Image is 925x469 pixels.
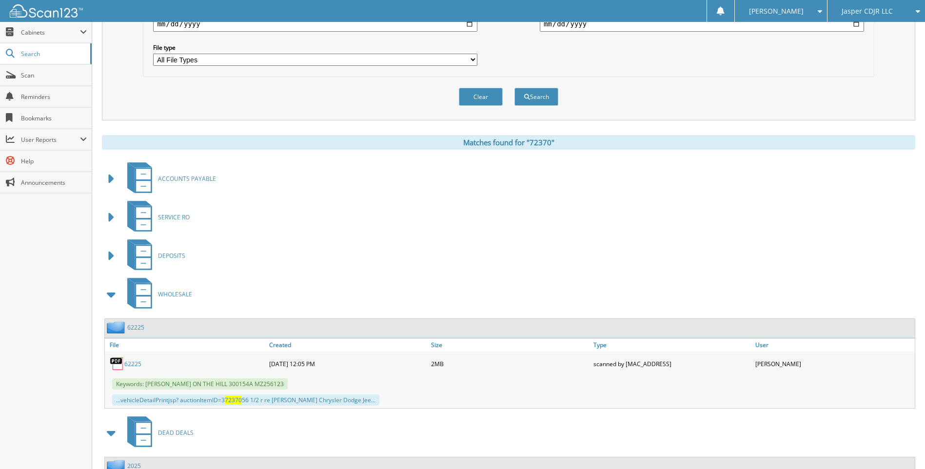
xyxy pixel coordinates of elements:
span: WHOLESALE [158,290,192,298]
a: Type [591,338,753,352]
span: DEAD DEALS [158,429,194,437]
a: ACCOUNTS PAYABLE [121,159,216,198]
a: User [753,338,915,352]
img: folder2.png [107,321,127,333]
span: Cabinets [21,28,80,37]
div: Matches found for "72370" [102,135,915,150]
input: end [540,16,864,32]
button: Clear [459,88,503,106]
a: SERVICE RO [121,198,190,236]
a: WHOLESALE [121,275,192,313]
span: [PERSON_NAME] [749,8,804,14]
a: 62225 [127,323,144,332]
img: PDF.png [110,356,124,371]
span: Announcements [21,178,87,187]
span: ACCOUNTS PAYABLE [158,175,216,183]
iframe: Chat Widget [876,422,925,469]
span: Bookmarks [21,114,87,122]
button: Search [514,88,558,106]
img: scan123-logo-white.svg [10,4,83,18]
a: Size [429,338,590,352]
a: File [105,338,267,352]
a: DEAD DEALS [121,413,194,452]
div: ...vehicleDetailPrintjsp? auctionltemID=3 56 1/2 r re [PERSON_NAME] Chrysler Dodge Jee... [112,394,379,406]
label: File type [153,43,477,52]
span: Search [21,50,85,58]
a: Created [267,338,429,352]
span: Help [21,157,87,165]
span: SERVICE RO [158,213,190,221]
span: DEPOSITS [158,252,185,260]
span: User Reports [21,136,80,144]
span: Keywords: [PERSON_NAME] ON THE HILL 300154A MZ256123 [112,378,288,390]
span: 72370 [225,396,242,404]
a: DEPOSITS [121,236,185,275]
span: Reminders [21,93,87,101]
span: Jasper CDJR LLC [842,8,893,14]
div: 2MB [429,354,590,373]
a: 62225 [124,360,141,368]
div: [DATE] 12:05 PM [267,354,429,373]
div: [PERSON_NAME] [753,354,915,373]
input: start [153,16,477,32]
div: scanned by [MAC_ADDRESS] [591,354,753,373]
span: Scan [21,71,87,79]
